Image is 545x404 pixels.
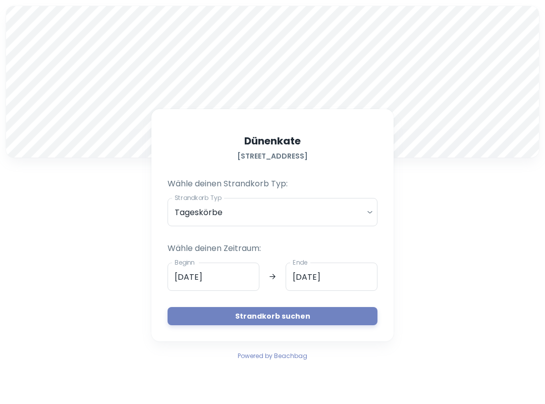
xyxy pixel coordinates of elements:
label: Strandkorb Typ [175,193,222,202]
h5: Dünenkate [244,133,301,148]
h6: [STREET_ADDRESS] [237,150,308,162]
label: Beginn [175,258,195,267]
p: Wähle deinen Strandkorb Typ: [168,178,377,190]
p: Wähle deinen Zeitraum: [168,242,377,255]
input: dd.mm.yyyy [286,263,377,291]
button: Strandkorb suchen [168,307,377,325]
input: dd.mm.yyyy [168,263,259,291]
a: Powered by Beachbag [238,349,307,362]
label: Ende [293,258,307,267]
span: Powered by Beachbag [238,351,307,360]
div: Tageskörbe [168,198,377,226]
